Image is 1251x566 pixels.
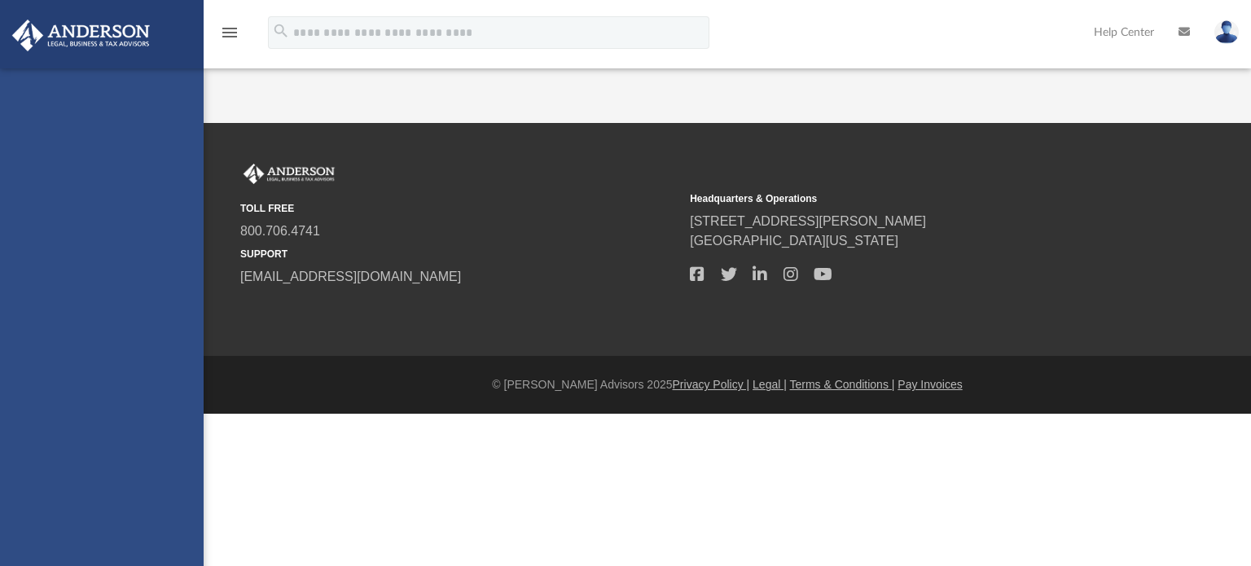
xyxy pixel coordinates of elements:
img: Anderson Advisors Platinum Portal [240,164,338,185]
a: [STREET_ADDRESS][PERSON_NAME] [690,214,926,228]
a: Legal | [753,378,787,391]
a: [EMAIL_ADDRESS][DOMAIN_NAME] [240,270,461,283]
a: Pay Invoices [898,378,962,391]
small: Headquarters & Operations [690,191,1128,206]
i: menu [220,23,239,42]
img: User Pic [1214,20,1239,44]
a: Terms & Conditions | [790,378,895,391]
i: search [272,22,290,40]
div: © [PERSON_NAME] Advisors 2025 [204,376,1251,393]
small: TOLL FREE [240,201,678,216]
a: [GEOGRAPHIC_DATA][US_STATE] [690,234,898,248]
img: Anderson Advisors Platinum Portal [7,20,155,51]
small: SUPPORT [240,247,678,261]
a: 800.706.4741 [240,224,320,238]
a: menu [220,31,239,42]
a: Privacy Policy | [673,378,750,391]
